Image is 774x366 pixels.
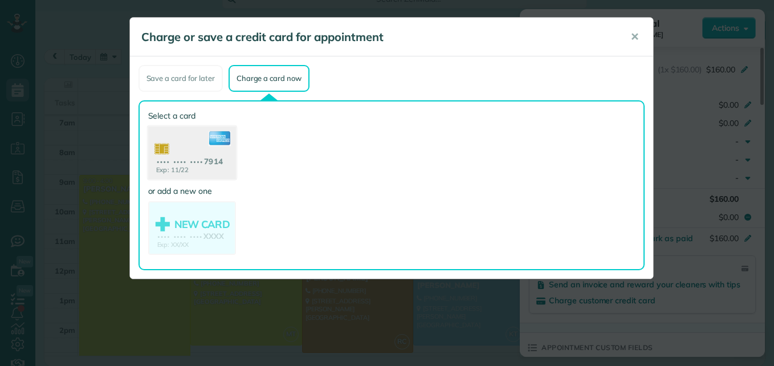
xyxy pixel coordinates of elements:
[141,29,614,45] h5: Charge or save a credit card for appointment
[138,65,223,92] div: Save a card for later
[148,185,236,197] label: or add a new one
[148,110,236,121] label: Select a card
[229,65,309,92] div: Charge a card now
[630,30,639,43] span: ✕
